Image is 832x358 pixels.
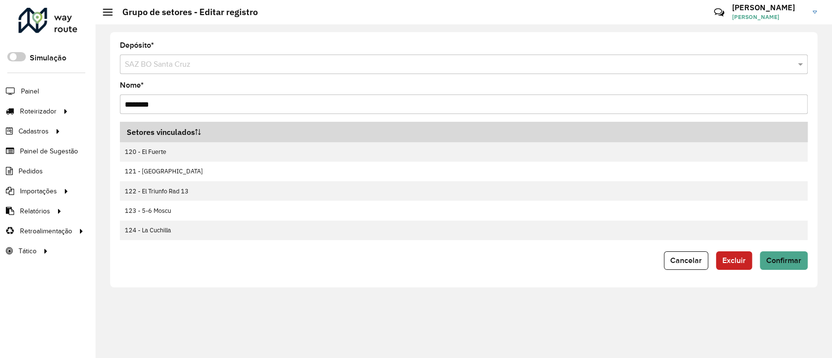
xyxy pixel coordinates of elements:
[113,7,258,18] h2: Grupo de setores - Editar registro
[20,226,72,236] span: Retroalimentação
[120,240,808,260] td: 125 - Mercado Primavera
[21,86,39,96] span: Painel
[766,256,801,264] span: Confirmar
[20,186,57,196] span: Importações
[30,52,66,64] label: Simulação
[20,106,57,116] span: Roteirizador
[732,3,805,12] h3: [PERSON_NAME]
[120,221,808,240] td: 124 - La Cuchilla
[120,142,808,162] td: 120 - El Fuerte
[19,126,49,136] span: Cadastros
[709,2,730,23] a: Contato Rápido
[120,122,808,142] th: Setores vinculados
[732,13,805,21] span: [PERSON_NAME]
[120,39,154,51] label: Depósito
[20,206,50,216] span: Relatórios
[120,181,808,201] td: 122 - El Triunfo Rad 13
[760,251,808,270] button: Confirmar
[19,246,37,256] span: Tático
[120,79,144,91] label: Nome
[120,162,808,181] td: 121 - [GEOGRAPHIC_DATA]
[19,166,43,176] span: Pedidos
[20,146,78,156] span: Painel de Sugestão
[722,256,746,264] span: Excluir
[664,251,708,270] button: Cancelar
[670,256,702,264] span: Cancelar
[716,251,752,270] button: Excluir
[120,201,808,220] td: 123 - 5-6 Moscu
